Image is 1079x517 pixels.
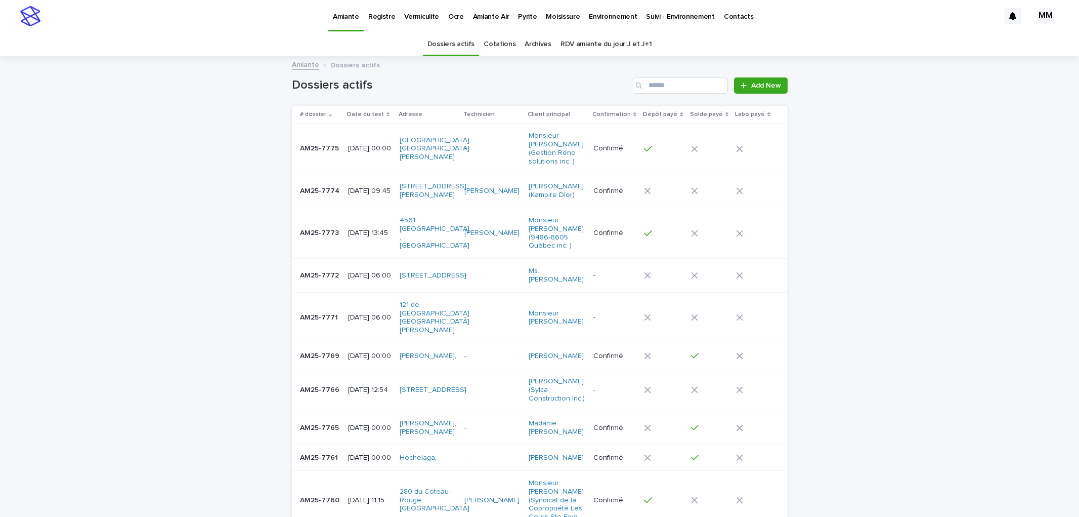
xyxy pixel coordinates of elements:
p: - [593,386,636,394]
a: 121 de [GEOGRAPHIC_DATA], [GEOGRAPHIC_DATA][PERSON_NAME] [400,301,471,335]
a: Cotations [484,32,515,56]
a: Hochelaga, [400,454,437,462]
p: Confirmé [593,229,636,237]
p: Confirmation [592,109,631,120]
a: Archives [525,32,551,56]
p: Confirmé [593,352,636,361]
p: [DATE] 00:00 [348,424,392,432]
p: AM25-7773 [300,227,341,237]
a: Ms. [PERSON_NAME] [529,267,585,284]
p: [DATE] 06:00 [348,313,392,322]
a: RDV amiante du jour J et J+1 [560,32,652,56]
p: AM25-7766 [300,384,341,394]
p: [DATE] 13:45 [348,229,392,237]
p: AM25-7771 [300,311,340,322]
tr: AM25-7761AM25-7761 [DATE] 00:00Hochelaga, -[PERSON_NAME] Confirmé [292,445,788,470]
a: [PERSON_NAME] [464,496,520,505]
p: AM25-7772 [300,269,341,280]
a: [PERSON_NAME], [400,352,456,361]
p: Confirmé [593,144,636,153]
a: [PERSON_NAME] [529,352,584,361]
div: MM [1038,8,1054,24]
tr: AM25-7772AM25-7772 [DATE] 06:00[STREET_ADDRESS] -Ms. [PERSON_NAME] - [292,259,788,293]
a: Add New [734,77,787,94]
a: Madame [PERSON_NAME] [529,419,585,436]
tr: AM25-7774AM25-7774 [DATE] 09:45[STREET_ADDRESS][PERSON_NAME] [PERSON_NAME] [PERSON_NAME] (Kampire... [292,174,788,208]
a: Amiante [292,58,319,70]
p: - [464,144,520,153]
p: [DATE] 09:45 [348,187,392,195]
p: AM25-7765 [300,422,341,432]
p: Technicien [463,109,495,120]
p: - [464,424,520,432]
a: [PERSON_NAME] [529,454,584,462]
a: [GEOGRAPHIC_DATA], [GEOGRAPHIC_DATA][PERSON_NAME] [400,136,471,162]
p: [DATE] 00:00 [348,144,392,153]
p: AM25-7769 [300,350,341,361]
a: [PERSON_NAME] (Sylca Construction Inc.) [529,377,585,403]
p: Confirmé [593,187,636,195]
a: [STREET_ADDRESS] [400,386,466,394]
p: Client principal [528,109,570,120]
tr: AM25-7771AM25-7771 [DATE] 06:00121 de [GEOGRAPHIC_DATA], [GEOGRAPHIC_DATA][PERSON_NAME] -Monsieur... [292,292,788,343]
a: Monsieur [PERSON_NAME] (Gestion Réno solutions inc. ) [529,132,585,166]
p: - [593,271,636,280]
span: Add New [751,82,781,89]
tr: AM25-7773AM25-7773 [DATE] 13:454561 [GEOGRAPHIC_DATA] , [GEOGRAPHIC_DATA] [PERSON_NAME] Monsieur ... [292,208,788,258]
p: AM25-7774 [300,185,341,195]
h1: Dossiers actifs [292,78,628,93]
p: [DATE] 00:00 [348,352,392,361]
p: [DATE] 00:00 [348,454,392,462]
p: - [464,454,520,462]
tr: AM25-7766AM25-7766 [DATE] 12:54[STREET_ADDRESS] -[PERSON_NAME] (Sylca Construction Inc.) - [292,369,788,411]
a: 4561 [GEOGRAPHIC_DATA] , [GEOGRAPHIC_DATA] [400,216,469,250]
a: [STREET_ADDRESS] [400,271,466,280]
tr: AM25-7769AM25-7769 [DATE] 00:00[PERSON_NAME], -[PERSON_NAME] Confirmé [292,343,788,369]
a: Monsieur [PERSON_NAME] [529,309,585,327]
p: Confirmé [593,496,636,505]
p: [DATE] 12:54 [348,386,392,394]
p: Dépôt payé [643,109,677,120]
p: Labo payé [735,109,765,120]
a: Monsieur [PERSON_NAME] (9486-6605 Québec inc. ) [529,216,585,250]
a: [PERSON_NAME] [464,187,520,195]
p: Solde payé [690,109,723,120]
p: - [464,313,520,322]
p: Adresse [399,109,422,120]
p: - [464,386,520,394]
a: [STREET_ADDRESS][PERSON_NAME] [400,182,466,200]
p: AM25-7775 [300,142,341,153]
a: 280 du Coteau-Rouge, [GEOGRAPHIC_DATA] [400,488,469,513]
p: Dossiers actifs [330,59,380,70]
tr: AM25-7775AM25-7775 [DATE] 00:00[GEOGRAPHIC_DATA], [GEOGRAPHIC_DATA][PERSON_NAME] -Monsieur [PERSO... [292,124,788,174]
img: stacker-logo-s-only.png [20,6,40,26]
tr: AM25-7765AM25-7765 [DATE] 00:00[PERSON_NAME], [PERSON_NAME] -Madame [PERSON_NAME] Confirmé [292,411,788,445]
p: [DATE] 11:15 [348,496,392,505]
p: - [464,352,520,361]
p: [DATE] 06:00 [348,271,392,280]
p: AM25-7761 [300,452,340,462]
p: Confirmé [593,424,636,432]
a: Dossiers actifs [427,32,474,56]
p: # dossier [300,109,326,120]
a: [PERSON_NAME], [PERSON_NAME] [400,419,456,436]
p: - [464,271,520,280]
p: Date du test [347,109,384,120]
p: AM25-7760 [300,494,341,505]
a: [PERSON_NAME] (Kampire Dior) [529,182,585,200]
p: Confirmé [593,454,636,462]
p: - [593,313,636,322]
a: [PERSON_NAME] [464,229,520,237]
input: Search [632,77,728,94]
